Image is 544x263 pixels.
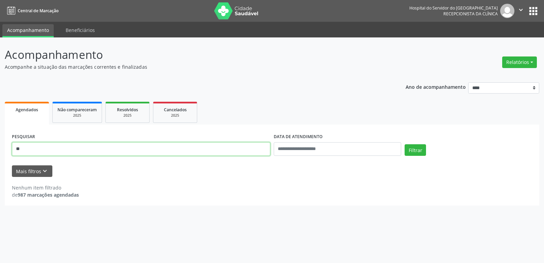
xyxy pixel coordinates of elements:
div: Nenhum item filtrado [12,184,79,191]
button: Mais filtroskeyboard_arrow_down [12,165,52,177]
span: Recepcionista da clínica [443,11,498,17]
a: Central de Marcação [5,5,58,16]
i: keyboard_arrow_down [41,167,49,175]
div: 2025 [111,113,144,118]
span: Resolvidos [117,107,138,113]
button: Relatórios [502,56,537,68]
span: Central de Marcação [18,8,58,14]
p: Acompanhamento [5,46,379,63]
span: Não compareceram [57,107,97,113]
div: 2025 [57,113,97,118]
span: Agendados [16,107,38,113]
img: img [500,4,514,18]
span: Cancelados [164,107,187,113]
button: Filtrar [405,144,426,156]
button:  [514,4,527,18]
div: de [12,191,79,198]
p: Ano de acompanhamento [406,82,466,91]
i:  [517,6,525,14]
label: DATA DE ATENDIMENTO [274,132,323,142]
div: 2025 [158,113,192,118]
label: PESQUISAR [12,132,35,142]
div: Hospital do Servidor do [GEOGRAPHIC_DATA] [409,5,498,11]
strong: 987 marcações agendadas [18,192,79,198]
button: apps [527,5,539,17]
a: Beneficiários [61,24,100,36]
a: Acompanhamento [2,24,54,37]
p: Acompanhe a situação das marcações correntes e finalizadas [5,63,379,70]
